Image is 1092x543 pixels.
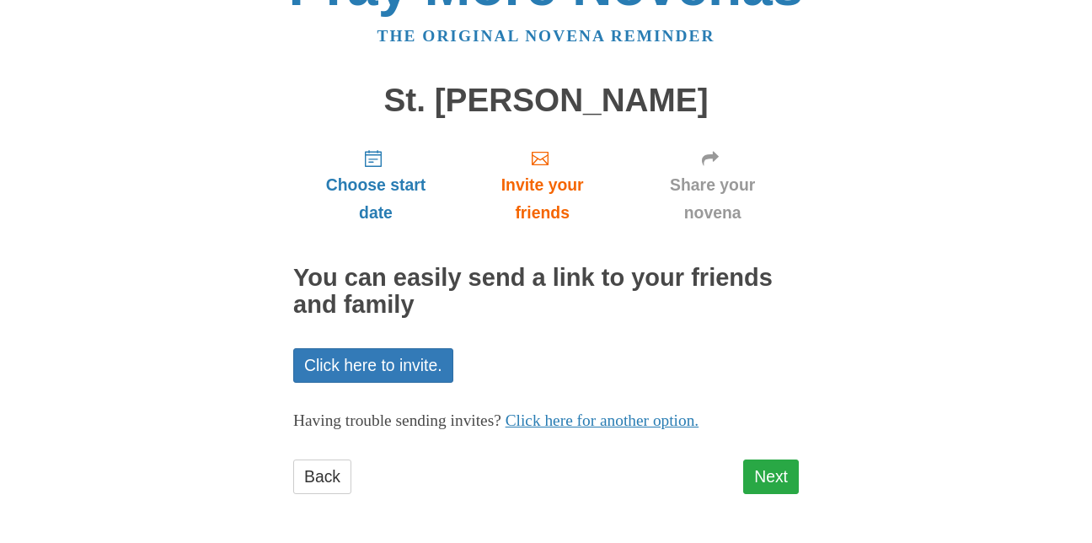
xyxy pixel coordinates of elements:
[293,265,799,319] h2: You can easily send a link to your friends and family
[475,171,609,227] span: Invite your friends
[643,171,782,227] span: Share your novena
[293,83,799,119] h1: St. [PERSON_NAME]
[506,411,699,429] a: Click here for another option.
[310,171,442,227] span: Choose start date
[293,348,453,383] a: Click here to invite.
[293,460,351,494] a: Back
[377,27,715,45] a: The original novena reminder
[458,135,626,235] a: Invite your friends
[293,135,458,235] a: Choose start date
[626,135,799,235] a: Share your novena
[293,411,501,429] span: Having trouble sending invites?
[743,460,799,494] a: Next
